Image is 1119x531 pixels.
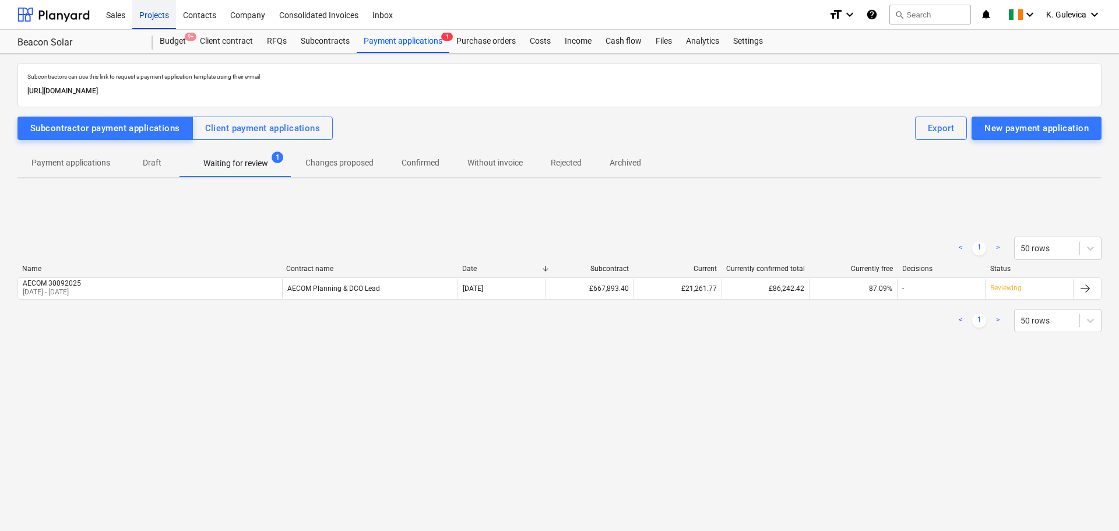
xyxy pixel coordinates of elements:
a: Settings [726,30,770,53]
span: 9+ [185,33,196,41]
div: [DATE] [463,284,483,293]
div: AECOM 30092025 [23,279,81,287]
div: Current [638,265,717,273]
p: Draft [138,157,166,169]
a: Purchase orders [449,30,523,53]
a: Subcontracts [294,30,357,53]
iframe: Chat Widget [1061,475,1119,531]
a: Previous page [953,241,967,255]
p: Reviewing [990,283,1022,293]
p: Payment applications [31,157,110,169]
span: 87.09% [869,284,892,293]
p: [URL][DOMAIN_NAME] [27,85,1092,97]
button: Export [915,117,967,140]
a: Files [649,30,679,53]
a: Page 1 is your current page [972,314,986,328]
i: notifications [980,8,992,22]
p: Confirmed [402,157,439,169]
a: Budget9+ [153,30,193,53]
div: Currently confirmed total [726,265,805,273]
a: Page 1 is your current page [972,241,986,255]
div: Budget [153,30,193,53]
div: Subcontractor payment applications [30,121,180,136]
div: Payment applications [357,30,449,53]
p: Subcontractors can use this link to request a payment application template using their e-mail [27,73,1092,80]
button: New payment application [972,117,1102,140]
p: Without invoice [467,157,523,169]
p: Rejected [551,157,582,169]
div: - [902,284,904,293]
p: Archived [610,157,641,169]
button: Subcontractor payment applications [17,117,193,140]
i: keyboard_arrow_down [1023,8,1037,22]
div: £86,242.42 [722,279,810,298]
p: Waiting for review [203,157,268,170]
div: £667,893.40 [546,279,634,298]
a: Analytics [679,30,726,53]
a: Previous page [953,314,967,328]
a: Cash flow [599,30,649,53]
a: Next page [991,241,1005,255]
span: 1 [441,33,453,41]
div: Name [22,265,277,273]
div: Export [928,121,955,136]
i: Knowledge base [866,8,878,22]
div: Status [990,265,1069,273]
a: RFQs [260,30,294,53]
div: Client payment applications [205,121,321,136]
div: Currently free [814,265,893,273]
a: Payment applications1 [357,30,449,53]
button: Client payment applications [192,117,333,140]
button: Search [889,5,971,24]
p: Changes proposed [305,157,374,169]
a: Income [558,30,599,53]
i: keyboard_arrow_down [1088,8,1102,22]
div: £21,261.77 [634,279,722,298]
span: search [895,10,904,19]
div: Beacon Solar [17,37,139,49]
div: AECOM Planning & DCO Lead [287,284,380,293]
div: Date [462,265,541,273]
p: [DATE] - [DATE] [23,287,81,297]
div: Subcontract [550,265,629,273]
div: New payment application [984,121,1089,136]
div: Contract name [286,265,453,273]
div: Decisions [902,265,981,273]
i: format_size [829,8,843,22]
a: Costs [523,30,558,53]
span: K. Gulevica [1046,10,1086,19]
span: 1 [272,152,283,163]
i: keyboard_arrow_down [843,8,857,22]
a: Client contract [193,30,260,53]
a: Next page [991,314,1005,328]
